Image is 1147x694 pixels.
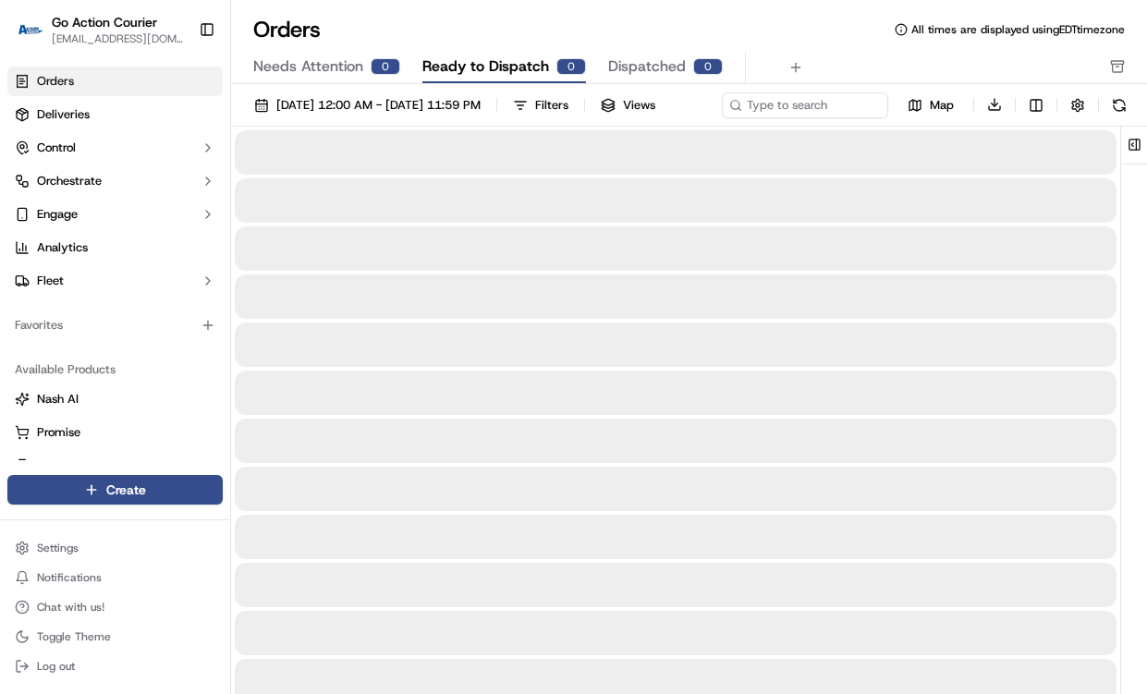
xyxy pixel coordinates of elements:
span: Fleet [37,273,64,289]
span: Needs Attention [253,55,363,78]
span: Dispatched [608,55,686,78]
span: Deliveries [37,106,90,123]
button: Nash AI [7,384,223,414]
a: Analytics [7,233,223,262]
button: Log out [7,653,223,679]
div: 0 [371,58,400,75]
span: Log out [37,659,75,674]
button: Product Catalog [7,451,223,481]
button: Chat with us! [7,594,223,620]
span: Toggle Theme [37,629,111,644]
span: Ready to Dispatch [422,55,549,78]
div: 0 [556,58,586,75]
a: Product Catalog [15,457,215,474]
button: Go Action CourierGo Action Courier[EMAIL_ADDRESS][DOMAIN_NAME] [7,7,191,52]
a: Orders [7,67,223,96]
button: Toggle Theme [7,624,223,650]
a: Nash AI [15,391,215,408]
button: Go Action Courier [52,13,157,31]
button: Settings [7,535,223,561]
button: [DATE] 12:00 AM - [DATE] 11:59 PM [246,92,489,118]
button: Filters [505,92,577,118]
button: Promise [7,418,223,447]
h1: Orders [253,15,321,44]
span: [DATE] 12:00 AM - [DATE] 11:59 PM [276,97,481,114]
input: Type to search [722,92,888,118]
span: Orders [37,73,74,90]
a: Promise [15,424,215,441]
img: Go Action Courier [15,24,44,34]
span: Settings [37,541,79,555]
span: Nash AI [37,391,79,408]
button: Control [7,133,223,163]
button: Orchestrate [7,166,223,196]
button: Create [7,475,223,505]
span: Map [930,97,954,114]
button: Engage [7,200,223,229]
button: [EMAIL_ADDRESS][DOMAIN_NAME] [52,31,184,46]
span: Notifications [37,570,102,585]
button: Notifications [7,565,223,591]
button: Refresh [1106,92,1132,118]
span: Create [106,481,146,499]
div: Favorites [7,310,223,340]
span: Product Catalog [37,457,126,474]
button: Views [592,92,664,118]
span: All times are displayed using EDT timezone [911,22,1125,37]
span: Control [37,140,76,156]
div: Available Products [7,355,223,384]
span: Analytics [37,239,88,256]
span: Promise [37,424,80,441]
span: Orchestrate [37,173,102,189]
button: Fleet [7,266,223,296]
span: Views [623,97,655,114]
span: Engage [37,206,78,223]
div: Filters [535,97,568,114]
span: Chat with us! [37,600,104,615]
button: Map [896,94,966,116]
div: 0 [693,58,723,75]
a: Deliveries [7,100,223,129]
